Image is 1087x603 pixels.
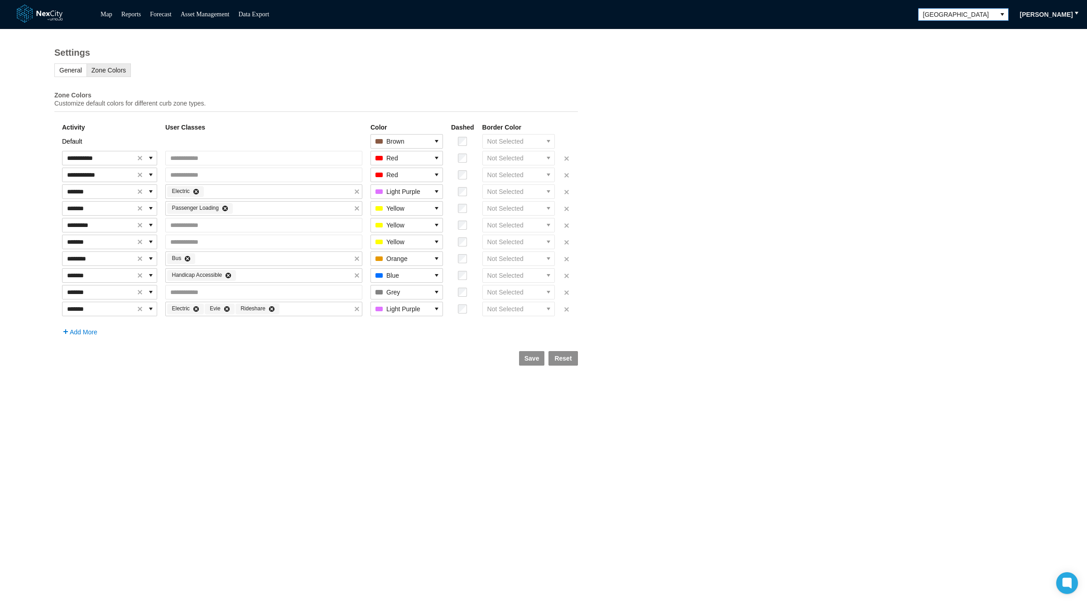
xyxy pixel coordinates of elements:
[70,328,97,336] span: Add More
[386,204,404,213] span: Yellow
[431,235,442,249] button: select
[996,9,1008,20] button: select
[563,205,570,212] button: Delete row 5
[543,168,554,182] button: select
[487,238,538,247] span: Not Selected
[543,202,554,215] button: select
[563,188,570,196] button: Delete row 4
[386,288,400,297] span: Grey
[172,303,190,315] span: Electric
[386,221,404,230] span: Yellow
[386,271,399,280] span: Blue
[543,302,554,316] button: select
[431,302,442,316] button: select
[386,171,398,180] span: Red
[482,122,555,132] th: Border Color
[543,285,554,299] button: select
[135,170,145,180] span: clear
[386,137,404,146] span: Brown
[563,289,570,296] button: Delete row 10
[487,154,538,163] span: Not Selected
[563,222,570,229] button: Delete row 6
[487,204,538,213] span: Not Selected
[135,237,145,247] span: clear
[352,254,362,264] span: clear
[135,187,145,197] span: clear
[145,235,157,249] button: expand combobox
[431,135,442,148] button: select
[563,155,570,162] button: Delete row 2
[145,218,157,232] button: expand combobox
[543,185,554,198] button: select
[210,303,220,315] span: Evie
[1014,7,1079,22] button: [PERSON_NAME]
[431,218,442,232] button: select
[543,218,554,232] button: select
[145,252,157,265] button: expand combobox
[54,91,578,100] h3: Zone Colors
[145,269,157,282] button: expand combobox
[487,137,538,146] span: Not Selected
[487,188,538,197] span: Not Selected
[563,272,570,280] button: Delete row 9
[59,67,82,74] span: General
[172,252,182,265] span: Bus
[543,235,554,249] button: select
[563,172,570,179] button: Delete row 3
[543,151,554,165] button: select
[54,100,578,107] p: Customize default colors for different curb zone types.
[181,11,230,18] a: Asset Management
[487,288,538,297] span: Not Selected
[386,154,398,163] span: Red
[386,238,404,247] span: Yellow
[121,11,141,18] a: Reports
[54,48,578,58] h1: Settings
[431,285,442,299] button: select
[386,255,408,264] span: Orange
[172,269,222,282] span: Handicap Accessible
[352,304,362,314] span: clear
[431,185,442,198] button: select
[62,328,97,336] button: Add More
[238,11,269,18] a: Data Export
[240,303,265,315] span: Rideshare
[172,202,219,215] span: Passenger Loading
[87,63,131,77] button: Zone Colors
[135,304,145,314] span: clear
[172,185,190,198] span: Electric
[352,270,362,280] span: clear
[543,135,554,148] button: select
[145,302,157,316] button: expand combobox
[543,252,554,265] button: select
[145,285,157,299] button: expand combobox
[145,185,157,198] button: expand combobox
[487,271,538,280] span: Not Selected
[431,151,442,165] button: select
[1020,10,1073,19] span: [PERSON_NAME]
[165,122,363,132] th: User Classes
[145,168,157,182] button: expand combobox
[487,171,538,180] span: Not Selected
[487,255,538,264] span: Not Selected
[370,122,443,132] th: Color
[487,221,538,230] span: Not Selected
[135,254,145,264] span: clear
[135,153,145,163] span: clear
[431,269,442,282] button: select
[563,256,570,263] button: Delete row 8
[352,203,362,213] span: clear
[352,187,362,197] span: clear
[431,168,442,182] button: select
[91,67,126,74] span: Zone Colors
[563,239,570,246] button: Delete row 7
[487,305,538,314] span: Not Selected
[386,188,420,197] span: Light Purple
[135,220,145,230] span: clear
[101,11,112,18] a: Map
[543,269,554,282] button: select
[150,11,171,18] a: Forecast
[62,138,82,145] span: Default
[135,270,145,280] span: clear
[563,306,570,313] button: Delete row 11
[145,151,157,165] button: expand combobox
